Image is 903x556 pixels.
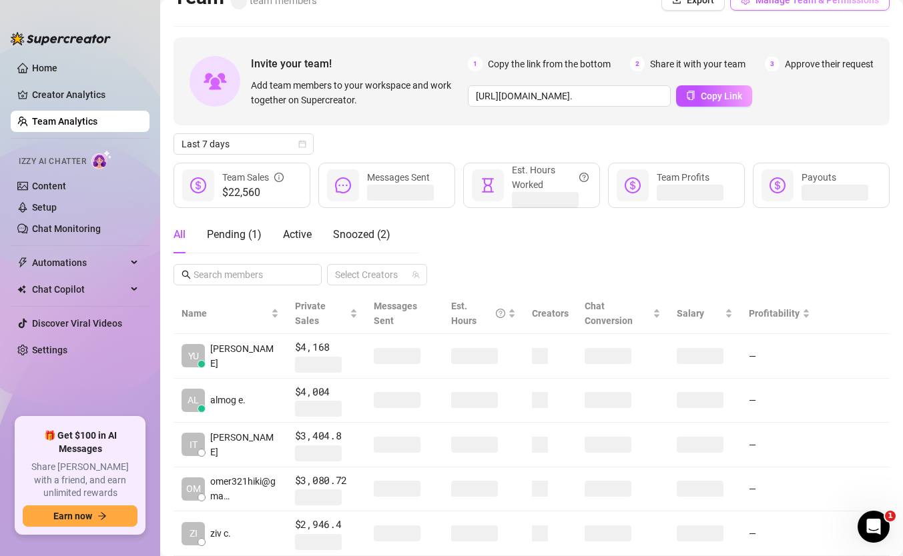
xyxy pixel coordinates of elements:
[298,140,306,148] span: calendar
[885,511,896,521] span: 1
[190,177,206,193] span: dollar-circle
[374,301,417,326] span: Messages Sent
[524,293,577,334] th: Creators
[32,84,139,105] a: Creator Analytics
[802,172,836,183] span: Payouts
[210,430,279,459] span: [PERSON_NAME]
[367,172,430,183] span: Messages Sent
[295,339,358,355] span: $4,168
[194,267,303,282] input: Search members
[210,341,279,371] span: [PERSON_NAME]
[676,85,752,107] button: Copy Link
[32,63,57,73] a: Home
[585,301,633,326] span: Chat Conversion
[182,306,268,321] span: Name
[283,228,312,241] span: Active
[32,279,127,300] span: Chat Copilot
[174,293,287,334] th: Name
[451,299,505,328] div: Est. Hours
[188,393,199,407] span: AL
[222,185,284,201] span: $22,560
[32,181,66,191] a: Content
[295,517,358,533] span: $2,946.4
[686,91,695,100] span: copy
[488,57,611,71] span: Copy the link from the bottom
[765,57,780,71] span: 3
[741,334,818,379] td: —
[858,511,890,543] iframe: Intercom live chat
[23,461,137,500] span: Share [PERSON_NAME] with a friend, and earn unlimited rewards
[512,163,589,192] div: Est. Hours Worked
[295,473,358,489] span: $3,080.72
[468,57,483,71] span: 1
[333,228,390,241] span: Snoozed ( 2 )
[97,511,107,521] span: arrow-right
[32,202,57,213] a: Setup
[23,505,137,527] button: Earn nowarrow-right
[741,511,818,556] td: —
[207,227,262,243] div: Pending ( 1 )
[625,177,641,193] span: dollar-circle
[222,170,284,185] div: Team Sales
[174,227,186,243] div: All
[182,270,191,279] span: search
[480,177,496,193] span: hourglass
[32,116,97,127] a: Team Analytics
[630,57,645,71] span: 2
[32,252,127,273] span: Automations
[295,428,358,444] span: $3,404.8
[17,285,26,294] img: Chat Copilot
[11,32,111,45] img: logo-BBDzfeDw.svg
[579,163,589,192] span: question-circle
[741,467,818,512] td: —
[182,134,306,154] span: Last 7 days
[412,271,420,279] span: team
[53,511,92,521] span: Earn now
[770,177,786,193] span: dollar-circle
[741,423,818,467] td: —
[32,345,67,355] a: Settings
[186,481,201,496] span: OM
[657,172,709,183] span: Team Profits
[295,384,358,400] span: $4,004
[210,526,231,541] span: ziv c.
[210,474,279,503] span: omer321hiki@gma…
[496,299,505,328] span: question-circle
[677,308,704,319] span: Salary
[17,257,28,268] span: thunderbolt
[251,78,463,107] span: Add team members to your workspace and work together on Supercreator.
[210,393,246,407] span: almog e.
[23,429,137,455] span: 🎁 Get $100 in AI Messages
[190,526,198,541] span: ZI
[91,150,112,169] img: AI Chatter
[32,318,122,329] a: Discover Viral Videos
[741,379,818,423] td: —
[785,57,874,71] span: Approve their request
[19,155,86,168] span: Izzy AI Chatter
[190,437,198,452] span: IT
[335,177,351,193] span: message
[32,223,101,234] a: Chat Monitoring
[749,308,800,319] span: Profitability
[650,57,745,71] span: Share it with your team
[188,349,199,363] span: YU
[701,91,742,101] span: Copy Link
[274,170,284,185] span: info-circle
[295,301,326,326] span: Private Sales
[251,55,468,72] span: Invite your team!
